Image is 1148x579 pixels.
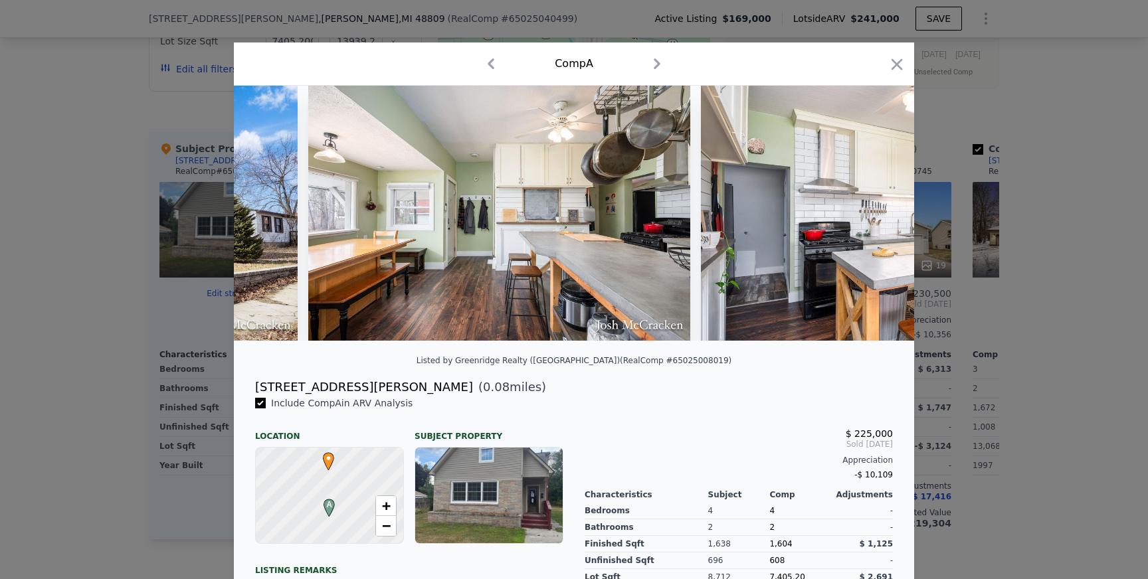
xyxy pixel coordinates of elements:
div: Appreciation [585,455,893,465]
img: Property Img [308,86,691,341]
div: 1,638 [708,536,770,552]
span: $ 225,000 [846,428,893,439]
span: ( miles) [473,378,546,396]
div: Adjustments [831,489,893,500]
a: Zoom out [376,516,396,536]
span: + [382,497,391,514]
span: $ 1,125 [860,539,893,548]
div: Bedrooms [585,503,708,519]
div: Characteristics [585,489,708,500]
div: [STREET_ADDRESS][PERSON_NAME] [255,378,473,396]
span: 4 [769,506,775,515]
span: 1,604 [769,539,792,548]
div: Finished Sqft [585,536,708,552]
div: Bathrooms [585,519,708,536]
div: Subject [708,489,770,500]
div: Comp A [555,56,593,72]
span: Sold [DATE] [585,439,893,450]
div: Listed by Greenridge Realty ([GEOGRAPHIC_DATA]) (RealComp #65025008019) [417,356,731,365]
div: Unfinished Sqft [585,552,708,569]
div: - [831,519,893,536]
div: - [831,503,893,519]
div: A [320,499,328,507]
div: - [831,552,893,569]
span: -$ 10,109 [854,470,893,479]
div: 2 [769,519,831,536]
a: Zoom in [376,496,396,516]
div: • [320,452,328,460]
span: Include Comp A in ARV Analysis [266,398,418,408]
span: 0.08 [483,380,510,394]
div: Listing remarks [255,554,563,576]
span: A [320,499,338,511]
span: 608 [769,556,785,565]
div: Comp [769,489,831,500]
div: Location [255,420,404,442]
div: 2 [708,519,770,536]
div: Subject Property [415,420,563,442]
span: • [320,448,337,468]
img: Property Img [701,86,1084,341]
div: 696 [708,552,770,569]
div: 4 [708,503,770,519]
span: − [382,517,391,534]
